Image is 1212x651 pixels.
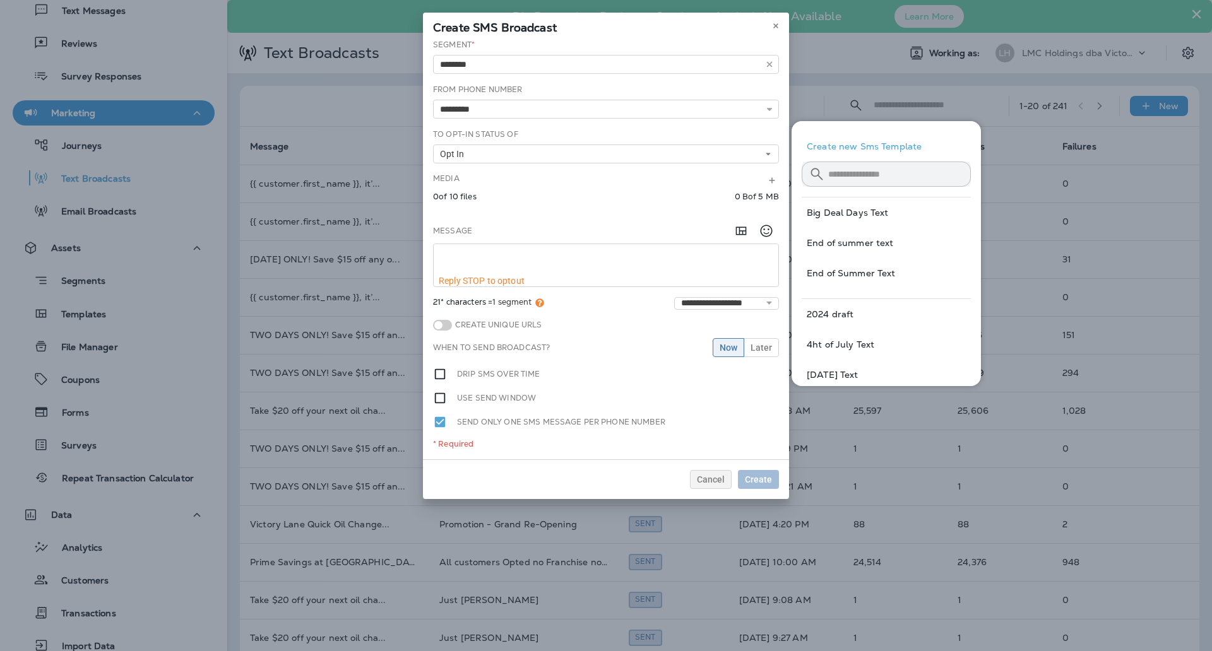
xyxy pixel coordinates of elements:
[720,343,737,352] span: Now
[754,218,779,243] button: Select an emoji
[697,475,725,484] span: Cancel
[423,13,789,39] div: Create SMS Broadcast
[433,173,460,184] label: Media
[433,297,544,310] span: 21* characters =
[457,391,536,405] label: Use send window
[433,129,518,139] label: To Opt-In Status of
[802,228,971,258] button: End of summer text
[802,299,971,329] button: 2024 draft
[433,226,472,236] label: Message
[751,343,772,352] span: Later
[433,85,522,95] label: From Phone Number
[744,338,779,357] button: Later
[440,149,469,160] span: Opt In
[439,276,525,286] span: Reply STOP to optout
[713,338,744,357] button: Now
[802,131,971,161] button: Create new Sms Template
[452,320,542,330] label: Create Unique URLs
[433,144,779,163] button: Opt In
[735,192,779,202] p: 0 B of 5 MB
[492,296,532,307] span: 1 segment
[690,470,732,489] button: Cancel
[802,360,971,390] button: [DATE] Text
[457,415,665,429] label: Send only one SMS message per phone number
[457,367,540,381] label: Drip SMS over time
[433,439,779,449] div: * Required
[433,192,477,202] p: 0 of 10 files
[745,475,772,484] span: Create
[802,258,971,288] button: End of Summer Text
[433,40,475,50] label: Segment
[433,343,550,353] label: When to send broadcast?
[738,470,779,489] button: Create
[802,329,971,360] button: 4ht of July Text
[802,197,971,228] button: Big Deal Days Text
[728,218,754,243] button: Add in a premade template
